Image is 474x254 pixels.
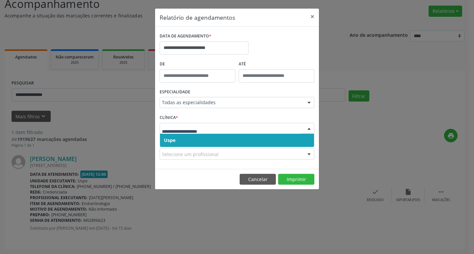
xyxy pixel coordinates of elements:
label: DATA DE AGENDAMENTO [160,31,211,41]
span: Todas as especialidades [162,99,301,106]
label: ESPECIALIDADE [160,87,190,97]
button: Imprimir [278,174,314,185]
h5: Relatório de agendamentos [160,13,235,22]
label: ATÉ [239,59,314,69]
button: Close [306,9,319,25]
label: De [160,59,235,69]
span: Selecione um profissional [162,151,219,158]
span: Uspe [164,137,175,143]
button: Cancelar [240,174,276,185]
label: CLÍNICA [160,113,178,123]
